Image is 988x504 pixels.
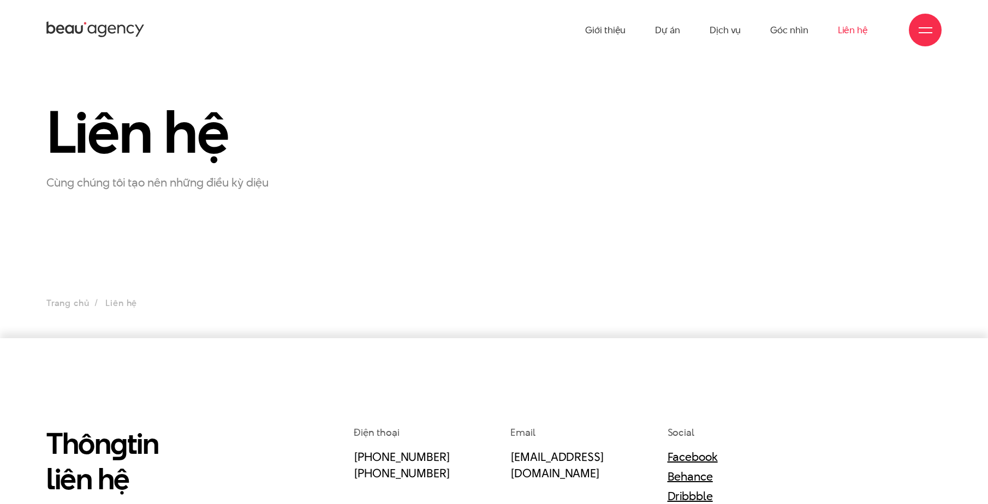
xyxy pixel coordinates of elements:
[110,423,127,464] en: g
[46,101,326,164] h1: Liên hệ
[354,465,450,481] a: [PHONE_NUMBER]
[354,425,399,439] span: Điện thoại
[46,425,250,496] h2: Thôn tin liên hệ
[354,448,450,465] a: [PHONE_NUMBER]
[668,425,694,439] span: Social
[668,488,713,504] a: Dribbble
[46,297,89,309] a: Trang chủ
[46,173,319,191] p: Cùng chúng tôi tạo nên những điều kỳ diệu
[668,468,713,484] a: Behance
[510,425,535,439] span: Email
[510,448,604,481] a: [EMAIL_ADDRESS][DOMAIN_NAME]
[668,448,718,465] a: Facebook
